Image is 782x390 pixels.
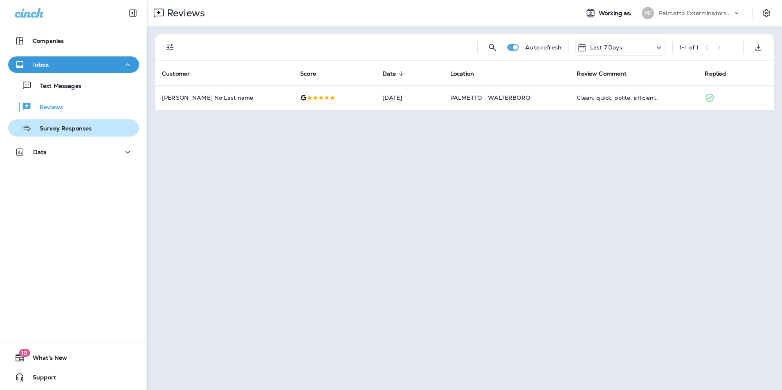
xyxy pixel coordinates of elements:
[300,70,327,77] span: Score
[705,70,726,77] span: Replied
[590,44,622,51] p: Last 7 Days
[31,125,92,133] p: Survey Responses
[162,70,200,77] span: Customer
[382,70,407,77] span: Date
[679,44,699,51] div: 1 - 1 of 1
[577,70,637,77] span: Review Comment
[8,350,139,366] button: 19What's New
[300,70,316,77] span: Score
[642,7,654,19] div: PE
[599,10,634,17] span: Working as:
[376,85,444,110] td: [DATE]
[25,374,56,384] span: Support
[8,119,139,137] button: Survey Responses
[8,77,139,94] button: Text Messages
[162,94,287,101] p: [PERSON_NAME] No Last name
[33,149,47,155] p: Data
[8,144,139,160] button: Data
[162,70,190,77] span: Customer
[450,70,485,77] span: Location
[525,44,562,51] p: Auto refresh
[33,61,49,68] p: Inbox
[577,70,627,77] span: Review Comment
[750,39,766,56] button: Export as CSV
[759,6,774,20] button: Settings
[19,349,30,357] span: 19
[450,70,474,77] span: Location
[659,10,733,16] p: Palmetto Exterminators LLC
[121,5,144,21] button: Collapse Sidebar
[450,94,530,101] span: PALMETTO - WALTERBORO
[484,39,501,56] button: Search Reviews
[33,38,64,44] p: Companies
[705,70,737,77] span: Replied
[577,94,692,102] div: Clean, quick, polite, efficient.
[8,56,139,73] button: Inbox
[8,98,139,115] button: Reviews
[382,70,396,77] span: Date
[25,354,67,364] span: What's New
[32,83,81,90] p: Text Messages
[162,39,178,56] button: Filters
[8,369,139,386] button: Support
[31,104,63,112] p: Reviews
[8,33,139,49] button: Companies
[164,7,205,19] p: Reviews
